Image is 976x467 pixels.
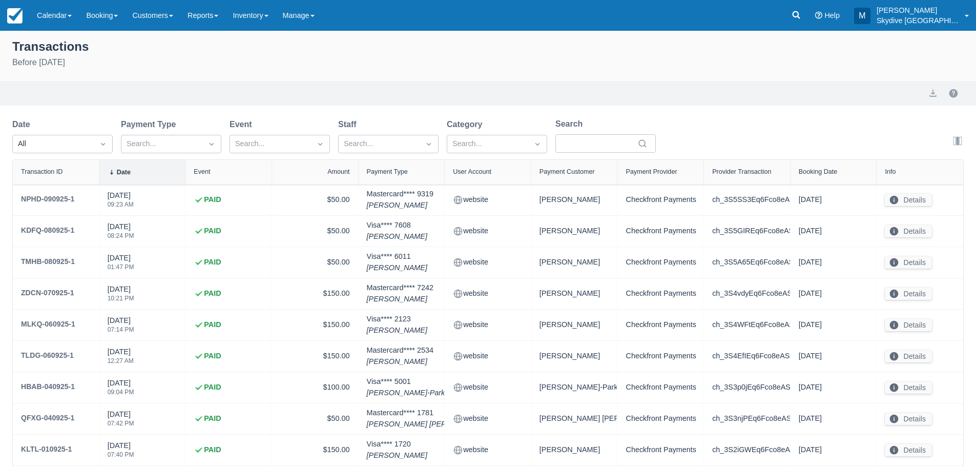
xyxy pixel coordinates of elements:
div: Checkfront Payments [626,193,695,207]
div: 09:04 PM [108,389,134,395]
div: ch_3S4vdyEq6Fco8eAS0vlHRGZ1 [712,287,782,301]
div: 07:40 PM [108,452,134,458]
a: NPHD-090925-1 [21,193,74,207]
label: Date [12,118,34,131]
span: Dropdown icon [424,139,434,149]
div: website [453,443,523,457]
em: [PERSON_NAME] [367,294,433,305]
p: [PERSON_NAME] [877,5,959,15]
strong: PAID [204,257,221,268]
div: [PERSON_NAME] [539,193,609,207]
div: Booking Date [799,168,838,175]
div: ch_3S4WFtEq6Fco8eAS0nlVRAiX [712,318,782,332]
button: Details [885,225,932,237]
div: 01:47 PM [108,264,134,270]
a: MLKQ-060925-1 [21,318,75,332]
button: Details [885,413,932,425]
button: Details [885,256,932,269]
div: Checkfront Payments [626,443,695,457]
div: [DATE] [108,440,134,464]
div: Payment Type [367,168,408,175]
div: Payment Customer [539,168,595,175]
button: Details [885,288,932,300]
a: KLTL-010925-1 [21,443,72,457]
em: [PERSON_NAME] [PERSON_NAME] [367,419,490,430]
em: [PERSON_NAME] [367,262,427,274]
strong: PAID [204,194,221,206]
div: [PERSON_NAME]-Park [539,380,609,395]
a: QFXG-040925-1 [21,412,74,426]
div: Checkfront Payments [626,349,695,363]
i: Help [815,12,822,19]
div: $100.00 [280,380,350,395]
div: 07:42 PM [108,420,134,427]
div: [DATE] [108,378,134,401]
span: Dropdown icon [315,139,325,149]
div: [DATE] [799,349,868,363]
div: Mastercard **** 1781 [367,408,490,430]
div: NPHD-090925-1 [21,193,74,205]
div: KDFQ-080925-1 [21,224,74,236]
div: $50.00 [280,412,350,426]
div: 09:23 AM [108,201,134,208]
div: [DATE] [108,347,134,370]
div: Checkfront Payments [626,287,695,301]
div: 08:24 PM [108,233,134,239]
label: Staff [338,118,361,131]
strong: PAID [204,413,221,424]
div: TLDG-060925-1 [21,349,74,361]
div: Checkfront Payments [626,412,695,426]
em: [PERSON_NAME]-Park [367,388,445,399]
div: Payment Provider [626,168,677,175]
div: [DATE] [108,284,134,308]
div: ch_3S5SS3Eq6Fco8eAS0Vi8LxT7 [712,193,782,207]
div: Checkfront Payments [626,224,695,238]
div: Before [DATE] [12,56,964,69]
span: Dropdown icon [532,139,543,149]
span: Dropdown icon [98,139,108,149]
div: Provider Transaction [712,168,772,175]
div: [DATE] [108,190,134,214]
div: KLTL-010925-1 [21,443,72,455]
div: [PERSON_NAME] [539,349,609,363]
div: website [453,380,523,395]
div: website [453,318,523,332]
div: MLKQ-060925-1 [21,318,75,330]
button: Details [885,194,932,206]
div: ZDCN-070925-1 [21,287,74,299]
div: ch_3S3p0jEq6Fco8eAS1PpNrHdo [712,380,782,395]
em: [PERSON_NAME] [367,200,433,211]
button: Details [885,350,932,362]
div: [PERSON_NAME] [539,287,609,301]
div: [PERSON_NAME] [PERSON_NAME] [539,412,609,426]
div: [DATE] [799,255,868,270]
strong: PAID [204,226,221,237]
div: $150.00 [280,318,350,332]
div: Transaction ID [21,168,63,175]
em: [PERSON_NAME] [367,325,427,336]
a: ZDCN-070925-1 [21,287,74,301]
a: TLDG-060925-1 [21,349,74,363]
div: [DATE] [799,318,868,332]
label: Event [230,118,256,131]
div: [DATE] [108,315,134,339]
span: Help [824,11,840,19]
div: Checkfront Payments [626,380,695,395]
div: Event [194,168,210,175]
div: [DATE] [108,409,134,433]
div: HBAB-040925-1 [21,380,75,393]
div: [DATE] [799,412,868,426]
div: All [18,138,89,150]
div: website [453,224,523,238]
div: ch_3S5GIREq6Fco8eAS1DggTJtu [712,224,782,238]
img: checkfront-main-nav-mini-logo.png [7,8,23,24]
div: Mastercard **** 9319 [367,189,433,211]
div: [DATE] [799,380,868,395]
div: website [453,349,523,363]
div: website [453,193,523,207]
div: [DATE] [799,287,868,301]
em: [PERSON_NAME] [367,450,427,461]
div: $50.00 [280,255,350,270]
a: TMHB-080925-1 [21,255,75,270]
strong: PAID [204,351,221,362]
